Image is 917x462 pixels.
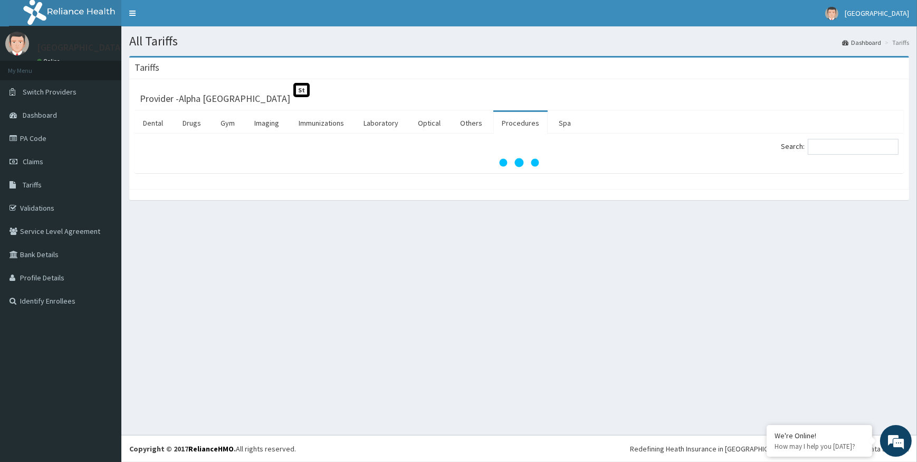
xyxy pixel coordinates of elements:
a: Dashboard [842,38,881,47]
span: Switch Providers [23,87,77,97]
p: [GEOGRAPHIC_DATA] [37,43,124,52]
img: User Image [825,7,838,20]
img: User Image [5,32,29,55]
input: Search: [808,139,899,155]
p: How may I help you today? [775,442,864,451]
footer: All rights reserved. [121,435,917,462]
label: Search: [781,139,899,155]
a: Dental [135,112,171,134]
span: [GEOGRAPHIC_DATA] [845,8,909,18]
li: Tariffs [882,38,909,47]
a: Procedures [493,112,548,134]
div: Redefining Heath Insurance in [GEOGRAPHIC_DATA] using Telemedicine and Data Science! [630,444,909,454]
strong: Copyright © 2017 . [129,444,236,454]
span: Claims [23,157,43,166]
a: Gym [212,112,243,134]
div: We're Online! [775,431,864,440]
h3: Provider - Alpha [GEOGRAPHIC_DATA] [140,94,290,103]
a: Optical [409,112,449,134]
a: Others [452,112,491,134]
a: Laboratory [355,112,407,134]
a: Immunizations [290,112,352,134]
svg: audio-loading [498,142,540,184]
a: RelianceHMO [188,444,234,454]
h3: Tariffs [135,63,159,72]
span: Dashboard [23,110,57,120]
a: Online [37,58,62,65]
a: Spa [550,112,579,134]
a: Drugs [174,112,209,134]
span: St [293,83,310,97]
h1: All Tariffs [129,34,909,48]
a: Imaging [246,112,288,134]
span: Tariffs [23,180,42,190]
